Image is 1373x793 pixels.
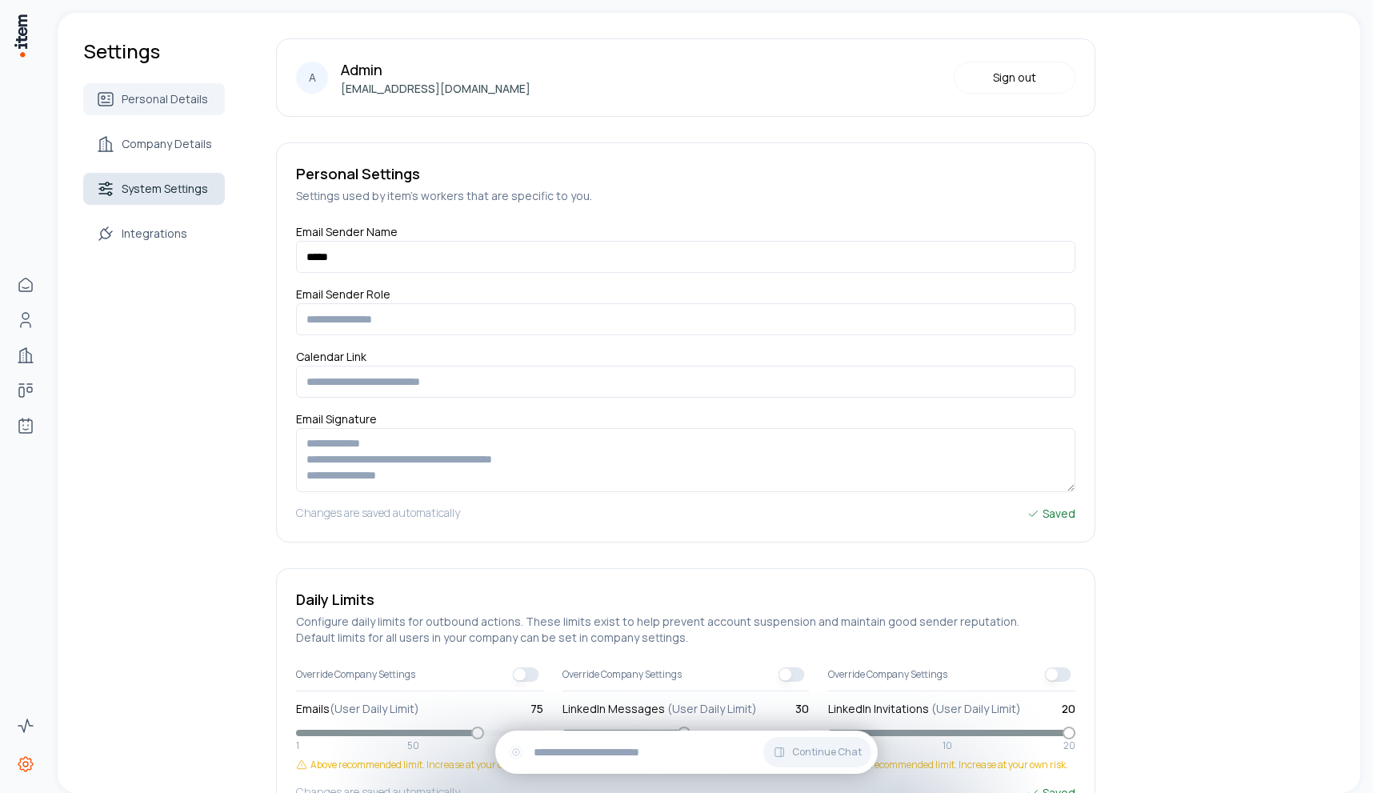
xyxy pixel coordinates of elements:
[296,349,366,370] label: Calendar Link
[310,759,536,771] span: Above recommended limit. Increase at your own risk.
[954,62,1075,94] button: Sign out
[10,748,42,780] a: Settings
[10,304,42,336] a: People
[562,701,757,717] label: LinkedIn Messages
[83,173,225,205] a: System Settings
[83,218,225,250] a: Integrations
[296,614,1075,646] h5: Configure daily limits for outbound actions. These limits exist to help prevent account suspensio...
[795,701,809,717] span: 30
[792,746,862,759] span: Continue Chat
[530,701,543,717] span: 75
[296,668,415,681] span: Override Company Settings
[10,339,42,371] a: Companies
[1063,739,1075,752] span: 20
[763,737,871,767] button: Continue Chat
[122,181,208,197] span: System Settings
[296,188,1075,204] h5: Settings used by item's workers that are specific to you.
[296,588,1075,611] h5: Daily Limits
[843,759,1068,771] span: Above recommended limit. Increase at your own risk.
[495,731,878,774] div: Continue Chat
[10,710,42,742] a: Activity
[122,226,187,242] span: Integrations
[296,162,1075,185] h5: Personal Settings
[407,739,419,752] span: 50
[296,505,460,523] h5: Changes are saved automatically
[296,739,299,752] span: 1
[83,128,225,160] a: Company Details
[296,286,390,308] label: Email Sender Role
[10,374,42,407] a: Deals
[341,58,530,81] p: Admin
[296,224,398,246] label: Email Sender Name
[1027,505,1075,523] div: Saved
[562,668,682,681] span: Override Company Settings
[10,269,42,301] a: Home
[828,701,1021,717] label: LinkedIn Invitations
[296,701,419,717] label: Emails
[122,91,208,107] span: Personal Details
[341,81,530,97] p: [EMAIL_ADDRESS][DOMAIN_NAME]
[931,701,1021,716] span: (User Daily Limit)
[83,83,225,115] a: Personal Details
[10,410,42,442] a: Agents
[943,739,952,752] span: 10
[296,62,328,94] div: A
[667,701,757,716] span: (User Daily Limit)
[828,668,947,681] span: Override Company Settings
[13,13,29,58] img: Item Brain Logo
[330,701,419,716] span: (User Daily Limit)
[83,38,225,64] h1: Settings
[122,136,212,152] span: Company Details
[296,411,377,433] label: Email Signature
[1062,701,1075,717] span: 20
